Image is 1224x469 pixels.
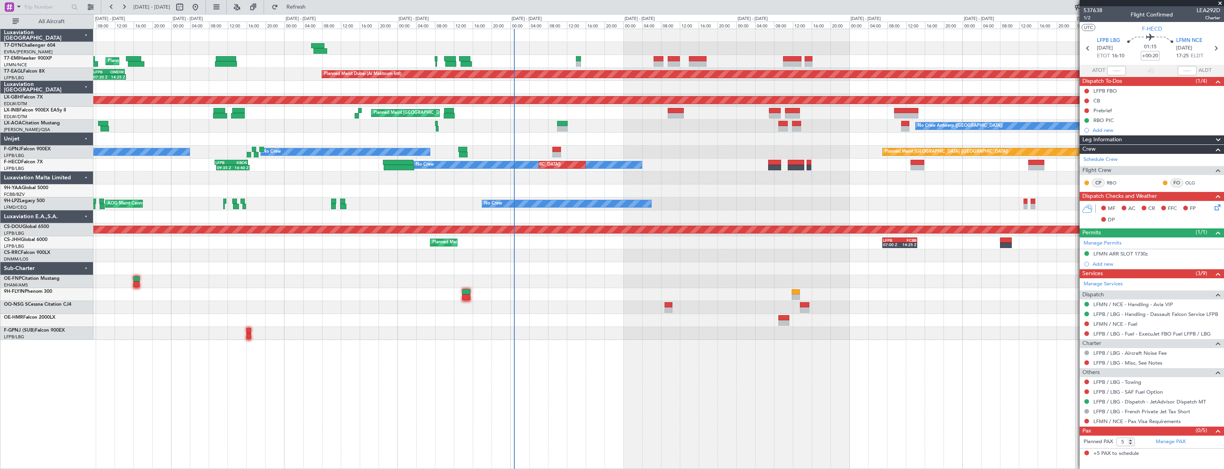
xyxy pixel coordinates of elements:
[1198,67,1211,75] span: ALDT
[529,22,548,29] div: 04:00
[4,43,55,48] a: T7-DYNChallenger 604
[454,22,473,29] div: 12:00
[1093,379,1141,385] a: LFPB / LBG - Towing
[1082,24,1095,31] button: UTC
[231,160,248,165] div: KBOS
[341,22,360,29] div: 12:00
[1128,205,1135,213] span: AC
[4,315,55,320] a: OE-HMRFalcon 2000LX
[1107,179,1124,186] a: RBO
[831,22,849,29] div: 20:00
[360,22,379,29] div: 16:00
[736,22,755,29] div: 00:00
[1082,269,1103,278] span: Services
[755,22,774,29] div: 04:00
[1076,22,1095,29] div: 00:00
[548,22,567,29] div: 08:00
[1093,250,1148,257] div: LFMN ARR SLOT 1730z
[887,22,906,29] div: 08:00
[4,147,21,151] span: F-GPNJ
[1093,360,1162,366] a: LFPB / LBG - Misc. See Notes
[1092,67,1105,75] span: ATOT
[95,16,125,22] div: [DATE] - [DATE]
[1093,127,1220,133] div: Add new
[416,159,434,171] div: No Crew
[280,4,313,10] span: Refresh
[1156,438,1186,446] a: Manage PAX
[4,302,28,307] span: OO-NSG S
[1093,301,1173,308] a: LFMN / NCE - Handling - Avia VIP
[1196,228,1207,236] span: (1/1)
[109,69,124,74] div: OMDW
[484,198,502,210] div: No Crew
[286,16,316,22] div: [DATE] - [DATE]
[1108,205,1115,213] span: MF
[793,22,812,29] div: 12:00
[266,22,284,29] div: 20:00
[623,22,642,29] div: 00:00
[1112,52,1124,60] span: 16:10
[4,114,27,120] a: EDLW/DTM
[900,238,916,243] div: FCBB
[1093,418,1181,425] a: LFMN / NCE - Pax Visa Requirements
[1082,77,1122,86] span: Dispatch To-Dos
[4,276,60,281] a: OE-FNPCitation Mustang
[1170,179,1183,187] div: FO
[4,302,71,307] a: OO-NSG SCessna Citation CJ4
[851,16,881,22] div: [DATE] - [DATE]
[4,121,60,126] a: LX-AOACitation Mustang
[885,146,1008,158] div: Planned Maint [GEOGRAPHIC_DATA] ([GEOGRAPHIC_DATA])
[4,224,49,229] a: CS-DOUGlobal 6500
[9,15,85,28] button: All Aircraft
[4,108,66,113] a: LX-INBFalcon 900EX EASy II
[4,334,24,340] a: LFPB/LBG
[1142,25,1162,33] span: F-HECD
[4,56,52,61] a: T7-EMIHawker 900XP
[4,186,22,190] span: 9H-YAA
[1084,438,1113,446] label: Planned PAX
[4,101,27,107] a: EDLW/DTM
[435,22,454,29] div: 08:00
[1093,88,1117,94] div: LFPB FBO
[4,95,43,100] a: LX-GBHFalcon 7X
[1093,330,1211,337] a: LFPB / LBG - Fuel - ExecuJet FBO Fuel LFPB / LBG
[1057,22,1076,29] div: 20:00
[228,22,247,29] div: 12:00
[4,127,50,133] a: [PERSON_NAME]/QSA
[190,22,209,29] div: 04:00
[1097,44,1113,52] span: [DATE]
[96,22,115,29] div: 08:00
[1084,6,1102,15] span: 537638
[432,237,556,248] div: Planned Maint [GEOGRAPHIC_DATA] ([GEOGRAPHIC_DATA])
[812,22,831,29] div: 16:00
[1093,107,1112,114] div: Prebrief
[963,22,982,29] div: 00:00
[1082,427,1091,436] span: Pax
[108,55,183,67] div: Planned Maint [GEOGRAPHIC_DATA]
[4,289,25,294] span: 9H-FLYIN
[215,160,231,165] div: LFPB
[109,75,126,79] div: 14:25 Z
[4,160,43,164] a: F-HECDFalcon 7X
[883,242,900,247] div: 07:00 Z
[900,242,916,247] div: 14:25 Z
[4,276,22,281] span: OE-FNP
[107,198,170,210] div: AOG Maint Cannes (Mandelieu)
[217,165,233,170] div: 09:35 Z
[605,22,623,29] div: 20:00
[115,22,134,29] div: 12:00
[93,69,109,74] div: LFPB
[1077,16,1107,22] div: [DATE] - [DATE]
[322,22,341,29] div: 08:00
[1144,43,1157,51] span: 01:15
[492,22,510,29] div: 20:00
[373,107,497,119] div: Planned Maint [GEOGRAPHIC_DATA] ([GEOGRAPHIC_DATA])
[925,22,944,29] div: 16:00
[93,75,109,79] div: 07:20 Z
[625,16,655,22] div: [DATE] - [DATE]
[1092,179,1105,187] div: CP
[849,22,868,29] div: 00:00
[1093,321,1137,327] a: LFMN / NCE - Fuel
[1082,192,1157,201] span: Dispatch Checks and Weather
[4,250,50,255] a: CS-RRCFalcon 900LX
